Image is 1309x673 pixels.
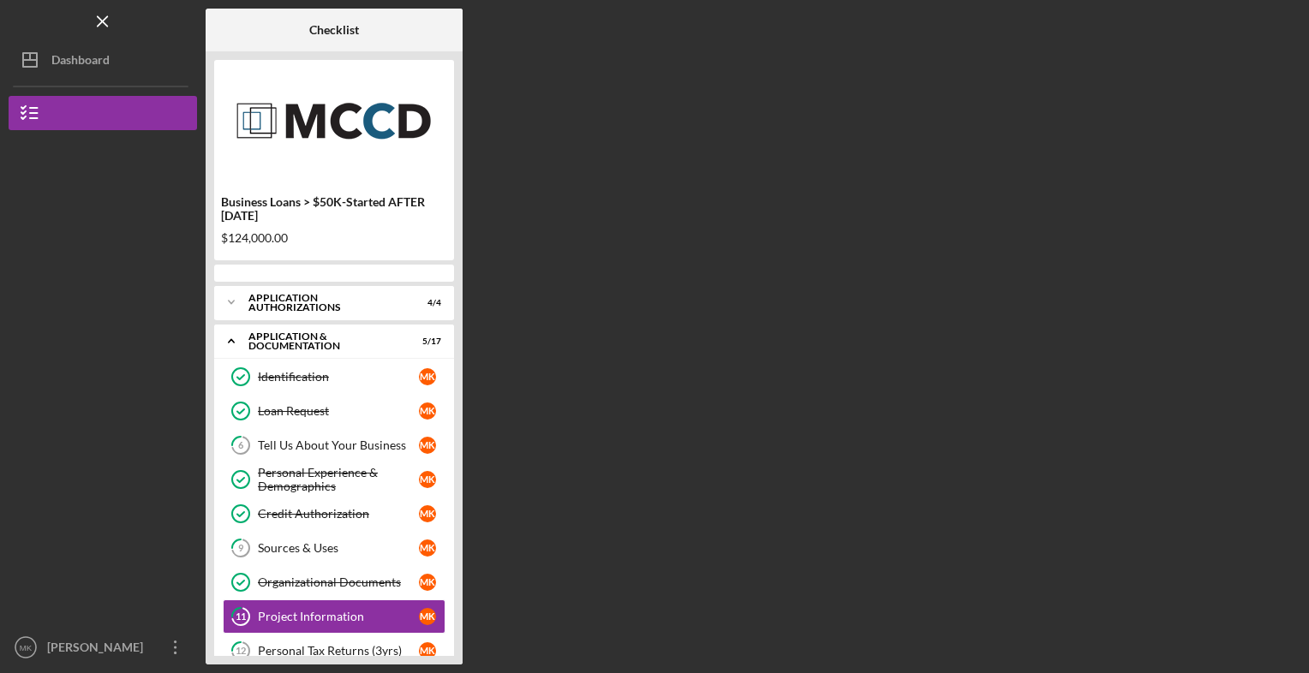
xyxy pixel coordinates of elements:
[258,370,419,384] div: Identification
[410,336,441,347] div: 5 / 17
[419,437,436,454] div: M K
[309,23,359,37] b: Checklist
[223,634,445,668] a: 12Personal Tax Returns (3yrs)MK
[214,68,454,171] img: Product logo
[258,610,419,623] div: Project Information
[419,402,436,420] div: M K
[223,394,445,428] a: Loan RequestMK
[419,608,436,625] div: M K
[419,471,436,488] div: M K
[419,505,436,522] div: M K
[419,574,436,591] div: M K
[236,611,246,622] tspan: 11
[9,43,197,77] button: Dashboard
[223,360,445,394] a: IdentificationMK
[419,539,436,557] div: M K
[258,466,419,493] div: Personal Experience & Demographics
[419,368,436,385] div: M K
[258,404,419,418] div: Loan Request
[223,531,445,565] a: 9Sources & UsesMK
[238,440,244,451] tspan: 6
[258,507,419,521] div: Credit Authorization
[238,543,244,554] tspan: 9
[223,565,445,599] a: Organizational DocumentsMK
[258,644,419,658] div: Personal Tax Returns (3yrs)
[419,642,436,659] div: M K
[223,428,445,462] a: 6Tell Us About Your BusinessMK
[221,195,447,223] div: Business Loans > $50K-Started AFTER [DATE]
[248,293,398,313] div: Application Authorizations
[258,575,419,589] div: Organizational Documents
[258,541,419,555] div: Sources & Uses
[223,462,445,497] a: Personal Experience & DemographicsMK
[258,438,419,452] div: Tell Us About Your Business
[223,599,445,634] a: 11Project InformationMK
[9,630,197,664] button: MK[PERSON_NAME]
[221,231,447,245] div: $124,000.00
[410,298,441,308] div: 4 / 4
[223,497,445,531] a: Credit AuthorizationMK
[43,630,154,669] div: [PERSON_NAME]
[236,646,246,657] tspan: 12
[248,331,398,351] div: Application & Documentation
[20,643,33,652] text: MK
[51,43,110,81] div: Dashboard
